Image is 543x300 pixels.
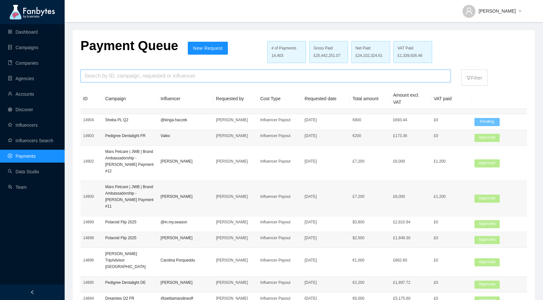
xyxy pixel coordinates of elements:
p: [DATE] [304,133,347,139]
p: £0 [434,117,469,123]
span: left [30,290,35,295]
button: New Request [188,42,228,55]
th: Requested date [302,89,350,109]
p: £0 [434,235,469,241]
p: $ 2,500 [353,235,388,241]
span: Approved [474,236,500,244]
span: Pending [474,118,500,126]
span: £24,102,324.61 [356,53,382,59]
p: [PERSON_NAME] [216,133,255,139]
p: Pedigree Dentalight DE [105,279,155,286]
p: 14895 [83,279,100,286]
a: userAccounts [8,91,34,97]
a: pay-circlePayments [8,154,36,159]
p: [DATE] [304,279,347,286]
p: £0 [434,257,469,263]
th: Total amount [350,89,391,109]
p: Carolina Porqueddu [161,257,211,263]
p: [DATE] [304,257,347,263]
button: [PERSON_NAME]down [457,3,527,14]
a: bookCompanies [8,60,38,66]
p: £693.44 [393,117,429,123]
p: £862.60 [393,257,429,263]
p: [PERSON_NAME] [161,193,211,200]
p: [PERSON_NAME] [161,279,211,286]
p: € 200 [353,133,388,139]
p: Influencer Payout [260,193,299,200]
span: [PERSON_NAME] [479,7,516,15]
div: # of Payments [271,45,302,51]
p: £6,000 [393,158,429,165]
th: Influencer [158,89,213,109]
span: down [518,9,522,13]
p: Influencer Payout [260,257,299,263]
span: £25,442,251.07 [314,53,340,59]
p: [PERSON_NAME] [161,235,211,241]
p: [PERSON_NAME] TripAdvisor [GEOGRAPHIC_DATA] [105,251,155,270]
p: £0 [434,133,469,139]
p: Influencer Payout [260,235,299,241]
th: VAT paid [431,89,472,109]
p: [DATE] [304,193,347,200]
a: containerAgencies [8,76,34,81]
p: Polaroid Flip 2025 [105,219,155,225]
p: Influencer Payout [260,219,299,225]
span: Approved [474,220,500,228]
span: Approved [474,159,500,167]
p: £1,897.72 [393,279,429,286]
p: 14904 [83,117,100,123]
p: $ 3,800 [353,219,388,225]
p: [PERSON_NAME] [216,219,255,225]
p: £ 7,200 [353,193,388,200]
p: [DATE] [304,235,347,241]
p: [DATE] [304,219,347,225]
p: 14903 [83,133,100,139]
p: £1,200 [434,193,469,200]
a: starInfluencers Search [8,138,53,143]
p: 14896 [83,257,100,263]
p: [DATE] [304,117,347,123]
span: Approved [474,258,500,266]
p: [PERSON_NAME] [216,235,255,241]
p: [PERSON_NAME] [216,279,255,286]
th: Campaign [103,89,158,109]
span: 14,403 [271,53,283,59]
p: £173.36 [393,133,429,139]
p: Pedigree Dentalight FR [105,133,155,139]
p: 14898 [83,235,100,241]
p: [PERSON_NAME] [161,158,211,165]
p: [PERSON_NAME] [216,193,255,200]
p: Polaroid Flip 2025 [105,235,155,241]
p: Filter [466,71,482,81]
a: starInfluencers [8,123,37,128]
p: Influencer Payout [260,158,299,165]
span: Approved [474,134,500,142]
div: Gross Paid [314,45,344,51]
p: £0 [434,279,469,286]
th: Cost Type [258,89,302,109]
a: appstoreDashboard [8,29,38,35]
a: searchData Studio [8,169,39,174]
p: Sheba PL Q2 [105,117,155,123]
p: [DATE] [304,158,347,165]
p: @kinga.haczek [161,117,211,123]
p: Influencer Payout [260,117,299,123]
button: filterFilter [461,70,487,86]
p: Vaiko [161,133,211,139]
p: [PERSON_NAME] [216,158,255,165]
p: £6,000 [393,193,429,200]
p: Influencer Payout [260,133,299,139]
th: ID [80,89,103,109]
p: 14899 [83,219,100,225]
p: Mars Petcare | JWB | Brand Ambassadorship - [PERSON_NAME] Payment #11 [105,184,155,209]
p: [PERSON_NAME] [216,117,255,123]
p: Mars Petcare | JWB | Brand Ambassadorship - [PERSON_NAME] Payment #12 [105,148,155,174]
span: Approved [474,281,500,289]
th: Requested by [213,89,258,109]
span: user [465,7,473,15]
p: £1,849.30 [393,235,429,241]
p: £0 [434,219,469,225]
p: Payment Queue [80,38,178,53]
p: € 1,000 [353,257,388,263]
p: € 2,200 [353,279,388,286]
